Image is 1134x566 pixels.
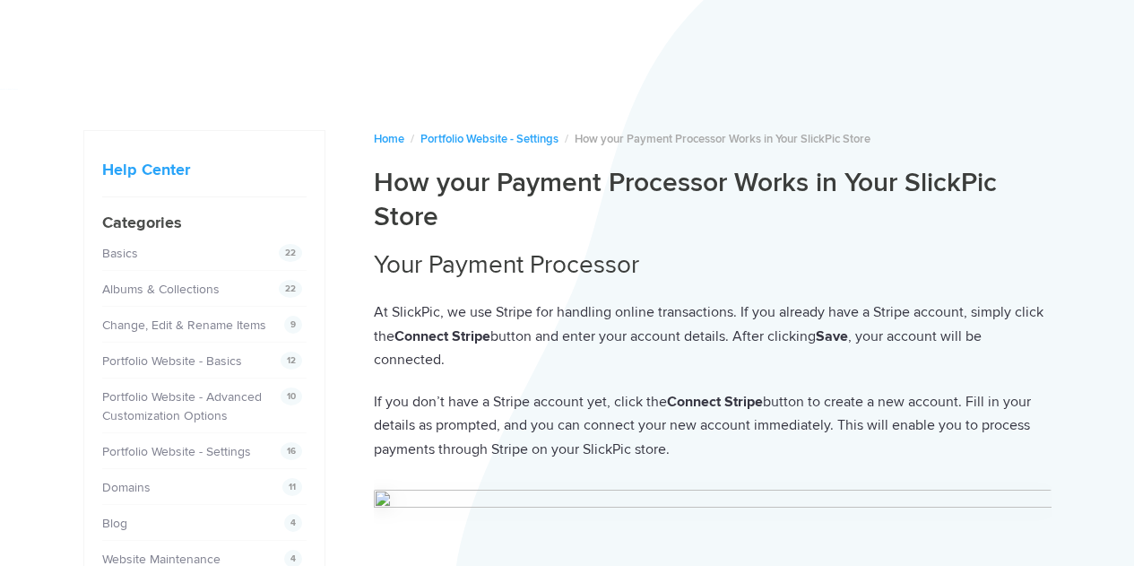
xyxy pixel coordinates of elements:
strong: Connect Stripe [394,327,490,345]
a: Domains [102,480,151,495]
span: 16 [281,442,302,460]
span: 10 [281,387,302,405]
a: Portfolio Website - Settings [420,132,558,146]
a: Change, Edit & Rename Items [102,318,266,333]
p: At SlickPic, we use Stripe for handling online transactions. If you already have a Stripe account... [374,300,1052,372]
span: 12 [281,352,302,370]
span: How your Payment Processor Works in Your SlickPic Store [575,132,870,146]
a: Portfolio Website - Basics [102,353,242,369]
a: Blog [102,516,127,531]
p: If you don’t have a Stripe account yet, click the button to create a new account. Fill in your de... [374,390,1052,462]
span: 22 [279,244,302,262]
h4: Categories [102,211,307,235]
strong: Connect Stripe [667,393,763,411]
a: Portfolio Website - Settings [102,444,251,459]
span: 4 [284,514,302,532]
span: / [565,132,568,146]
a: Portfolio Website - Advanced Customization Options [102,389,262,423]
span: / [411,132,414,146]
span: 22 [279,280,302,298]
strong: Save [816,327,848,345]
h2: Your Payment Processor [374,248,1052,283]
span: 11 [282,478,302,496]
a: Help Center [102,160,190,179]
a: Home [374,132,404,146]
a: Basics [102,246,138,261]
span: 9 [284,316,302,334]
h1: How your Payment Processor Works in Your SlickPic Store [374,166,1052,233]
a: Albums & Collections [102,282,220,297]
